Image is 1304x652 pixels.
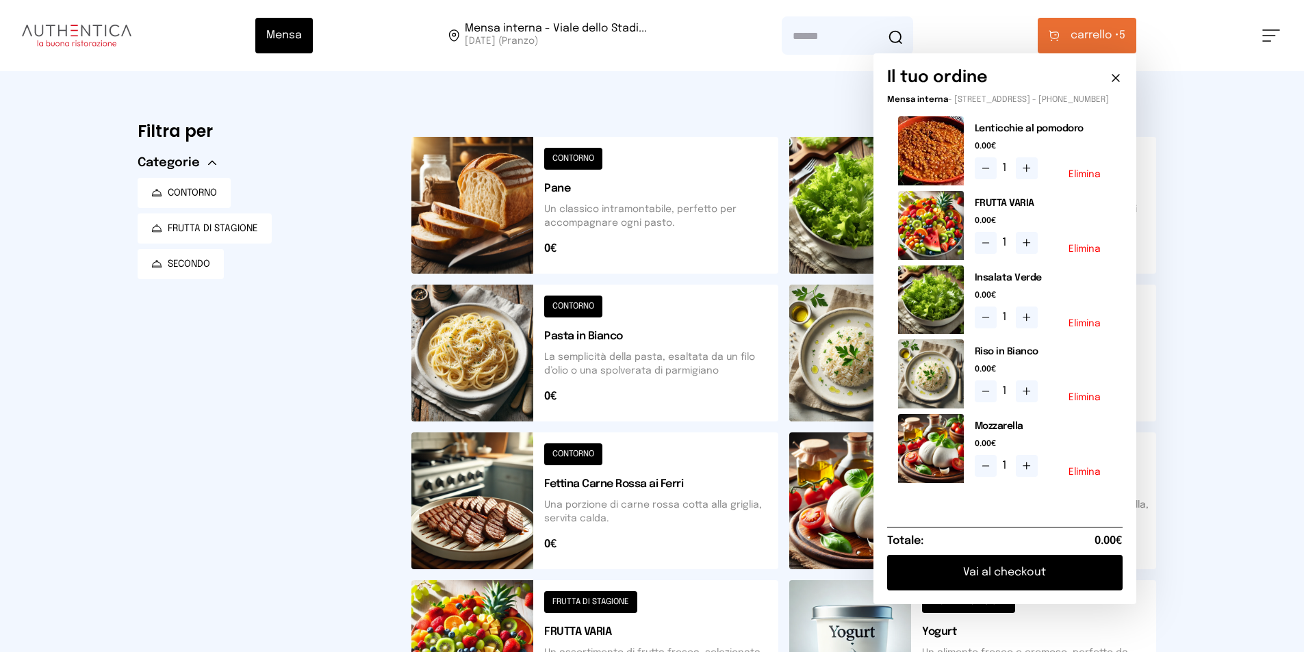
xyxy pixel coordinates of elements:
h2: Insalata Verde [975,271,1112,285]
button: Elimina [1069,393,1101,402]
span: 1 [1002,160,1010,177]
h2: Riso in Bianco [975,345,1112,358]
p: - [STREET_ADDRESS] - [PHONE_NUMBER] [887,94,1123,105]
h6: Il tuo ordine [887,67,988,89]
span: 0.00€ [975,439,1112,449]
img: media [898,116,964,185]
button: Elimina [1069,467,1101,477]
h2: FRUTTA VARIA [975,196,1112,210]
img: media [898,191,964,260]
span: SECONDO [168,257,210,271]
span: CONTORNO [168,186,217,200]
span: FRUTTA DI STAGIONE [168,222,258,235]
button: carrello •5 [1038,18,1136,53]
h2: Mozzarella [975,419,1112,433]
button: SECONDO [138,249,224,279]
button: Categorie [138,153,216,172]
h6: Totale: [887,533,923,549]
img: media [898,265,964,335]
img: media [898,414,964,483]
span: 1 [1002,458,1010,474]
span: [DATE] (Pranzo) [465,34,647,48]
button: FRUTTA DI STAGIONE [138,213,272,244]
span: 1 [1002,309,1010,326]
h2: Lenticchie al pomodoro [975,122,1112,135]
span: Categorie [138,153,200,172]
span: 0.00€ [975,290,1112,301]
span: 0.00€ [1095,533,1123,549]
span: Viale dello Stadio, 77, 05100 Terni TR, Italia [465,23,647,48]
button: Mensa [255,18,313,53]
h6: Filtra per [138,120,389,142]
span: 1 [1002,235,1010,251]
img: media [898,339,964,408]
span: 1 [1002,383,1010,400]
button: Elimina [1069,319,1101,328]
span: 5 [1071,27,1125,44]
button: Vai al checkout [887,555,1123,590]
button: Elimina [1069,244,1101,254]
button: Elimina [1069,170,1101,179]
button: CONTORNO [138,178,231,208]
span: 0.00€ [975,216,1112,226]
span: carrello • [1071,27,1119,44]
span: 0.00€ [975,364,1112,375]
img: logo.8f33a47.png [22,25,131,47]
span: 0.00€ [975,141,1112,152]
span: Mensa interna [887,96,948,104]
